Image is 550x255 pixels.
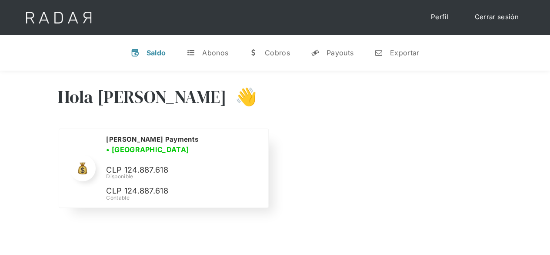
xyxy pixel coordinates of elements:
h3: 👋 [227,86,257,108]
div: w [249,48,258,57]
div: Contable [106,194,257,202]
a: Perfil [422,9,457,26]
div: Cobros [265,48,290,57]
div: Saldo [147,48,166,57]
div: Disponible [106,173,257,180]
p: CLP 124.887.618 [106,185,237,197]
div: v [131,48,140,57]
div: Exportar [390,48,419,57]
a: Cerrar sesión [466,9,527,26]
h2: [PERSON_NAME] Payments [106,135,198,144]
div: y [311,48,320,57]
div: t [187,48,195,57]
p: CLP 124.887.618 [106,164,237,177]
div: Abonos [202,48,228,57]
h3: • [GEOGRAPHIC_DATA] [106,144,189,155]
div: n [374,48,383,57]
div: Payouts [327,48,353,57]
h3: Hola [PERSON_NAME] [58,86,227,108]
